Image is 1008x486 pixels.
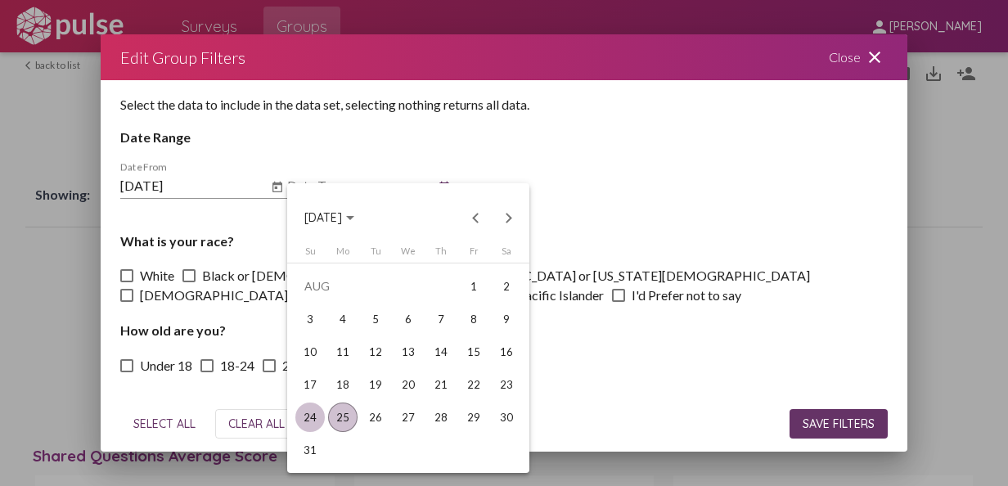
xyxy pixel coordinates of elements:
td: August 16, 2025 [490,335,523,368]
td: August 29, 2025 [457,401,490,434]
div: 28 [426,403,456,432]
div: 6 [394,304,423,334]
div: 8 [459,304,488,334]
div: 17 [295,370,325,399]
td: August 19, 2025 [359,368,392,401]
td: August 24, 2025 [294,401,326,434]
td: August 2, 2025 [490,270,523,303]
th: Saturday [490,245,523,263]
div: 4 [328,304,358,334]
div: 21 [426,370,456,399]
td: August 5, 2025 [359,303,392,335]
td: August 4, 2025 [326,303,359,335]
div: 14 [426,337,456,367]
td: August 17, 2025 [294,368,326,401]
td: August 13, 2025 [392,335,425,368]
button: Next month [493,201,525,234]
td: August 7, 2025 [425,303,457,335]
td: August 22, 2025 [457,368,490,401]
div: 3 [295,304,325,334]
div: 22 [459,370,488,399]
div: 27 [394,403,423,432]
td: August 9, 2025 [490,303,523,335]
div: 5 [361,304,390,334]
div: 30 [492,403,521,432]
div: 7 [426,304,456,334]
td: August 25, 2025 [326,401,359,434]
div: 18 [328,370,358,399]
div: 9 [492,304,521,334]
td: August 26, 2025 [359,401,392,434]
th: Friday [457,245,490,263]
div: 2 [492,272,521,301]
td: August 21, 2025 [425,368,457,401]
td: August 6, 2025 [392,303,425,335]
th: Tuesday [359,245,392,263]
div: 1 [459,272,488,301]
td: August 31, 2025 [294,434,326,466]
div: 19 [361,370,390,399]
div: 15 [459,337,488,367]
td: August 27, 2025 [392,401,425,434]
div: 11 [328,337,358,367]
th: Sunday [294,245,326,263]
td: August 30, 2025 [490,401,523,434]
td: August 1, 2025 [457,270,490,303]
button: Previous month [460,201,493,234]
td: August 15, 2025 [457,335,490,368]
td: August 14, 2025 [425,335,457,368]
div: 20 [394,370,423,399]
td: August 11, 2025 [326,335,359,368]
td: August 28, 2025 [425,401,457,434]
th: Wednesday [392,245,425,263]
div: 13 [394,337,423,367]
td: August 3, 2025 [294,303,326,335]
button: Choose month and year [291,201,367,234]
div: 31 [295,435,325,465]
div: 29 [459,403,488,432]
td: August 12, 2025 [359,335,392,368]
div: 12 [361,337,390,367]
td: August 8, 2025 [457,303,490,335]
td: August 20, 2025 [392,368,425,401]
div: 26 [361,403,390,432]
td: August 10, 2025 [294,335,326,368]
div: 24 [295,403,325,432]
div: 23 [492,370,521,399]
td: August 23, 2025 [490,368,523,401]
div: 16 [492,337,521,367]
th: Thursday [425,245,457,263]
div: 10 [295,337,325,367]
th: Monday [326,245,359,263]
span: [DATE] [304,211,342,226]
div: 25 [328,403,358,432]
td: AUG [294,270,457,303]
td: August 18, 2025 [326,368,359,401]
